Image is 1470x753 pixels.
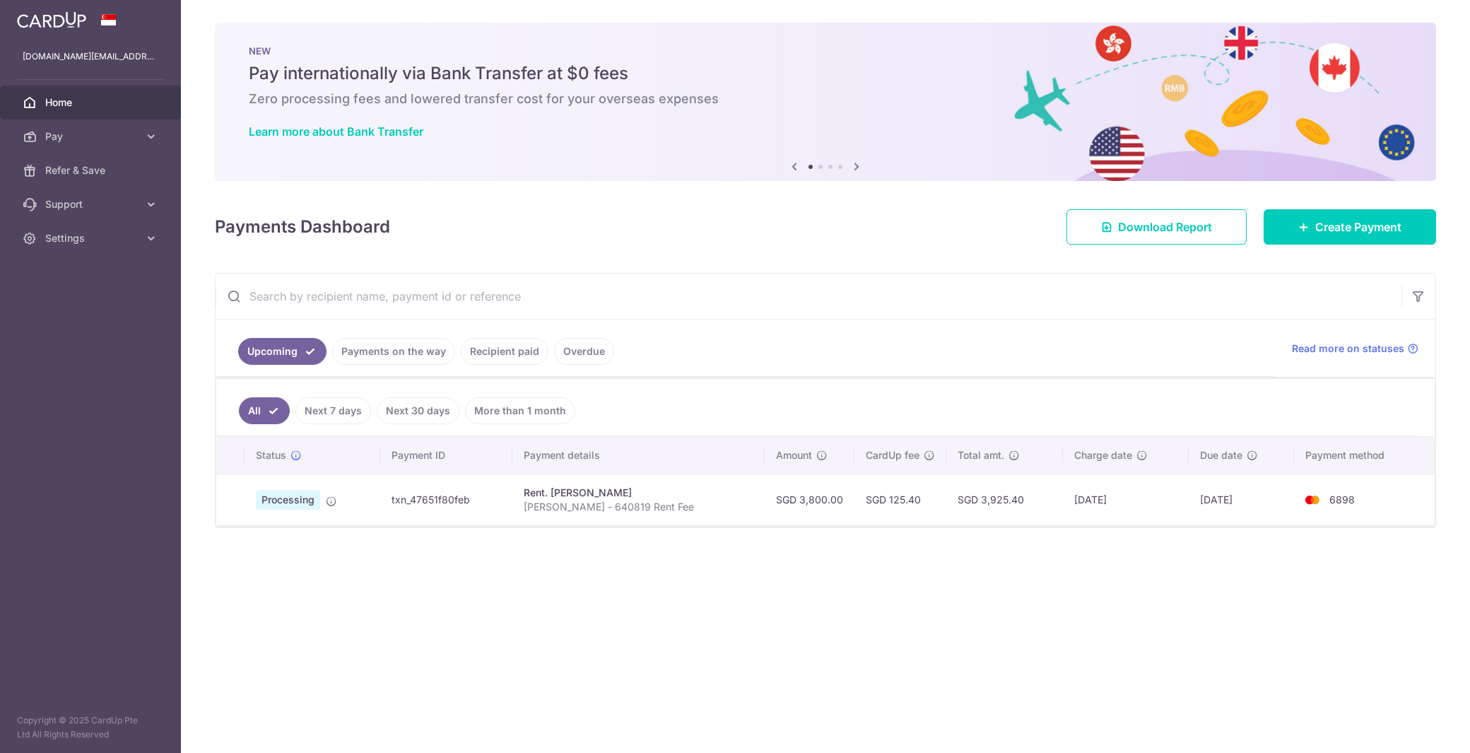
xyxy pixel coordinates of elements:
[332,338,455,365] a: Payments on the way
[256,448,286,462] span: Status
[380,437,512,474] th: Payment ID
[1264,209,1436,245] a: Create Payment
[461,338,548,365] a: Recipient paid
[249,62,1402,85] h5: Pay internationally via Bank Transfer at $0 fees
[45,163,139,177] span: Refer & Save
[1292,342,1418,356] a: Read more on statuses
[1292,342,1404,356] span: Read more on statuses
[23,49,158,64] p: [DOMAIN_NAME][EMAIL_ADDRESS][DOMAIN_NAME]
[45,129,139,144] span: Pay
[1200,448,1242,462] span: Due date
[215,214,390,240] h4: Payments Dashboard
[1118,218,1212,235] span: Download Report
[866,448,919,462] span: CardUp fee
[249,91,1402,107] h6: Zero processing fees and lowered transfer cost for your overseas expenses
[776,448,812,462] span: Amount
[249,124,423,139] a: Learn more about Bank Transfer
[1074,448,1132,462] span: Charge date
[249,45,1402,57] p: NEW
[380,474,512,525] td: txn_47651f80feb
[524,486,753,500] div: Rent. [PERSON_NAME]
[465,397,575,424] a: More than 1 month
[554,338,614,365] a: Overdue
[512,437,765,474] th: Payment details
[45,197,139,211] span: Support
[216,274,1401,319] input: Search by recipient name, payment id or reference
[215,23,1436,181] img: Bank transfer banner
[377,397,459,424] a: Next 30 days
[45,231,139,245] span: Settings
[17,11,86,28] img: CardUp
[295,397,371,424] a: Next 7 days
[1066,209,1247,245] a: Download Report
[1315,218,1401,235] span: Create Payment
[524,500,753,514] p: [PERSON_NAME] - 640819 Rent Fee
[765,474,854,525] td: SGD 3,800.00
[1382,711,1456,746] iframe: 打开一个小组件，您可以在其中找到更多信息
[1298,491,1327,508] img: Bank Card
[1189,474,1294,525] td: [DATE]
[946,474,1063,525] td: SGD 3,925.40
[854,474,946,525] td: SGD 125.40
[1294,437,1435,474] th: Payment method
[45,95,139,110] span: Home
[958,448,1004,462] span: Total amt.
[1063,474,1189,525] td: [DATE]
[1329,494,1355,506] span: 6898
[239,397,290,424] a: All
[256,490,320,510] span: Processing
[238,338,327,365] a: Upcoming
